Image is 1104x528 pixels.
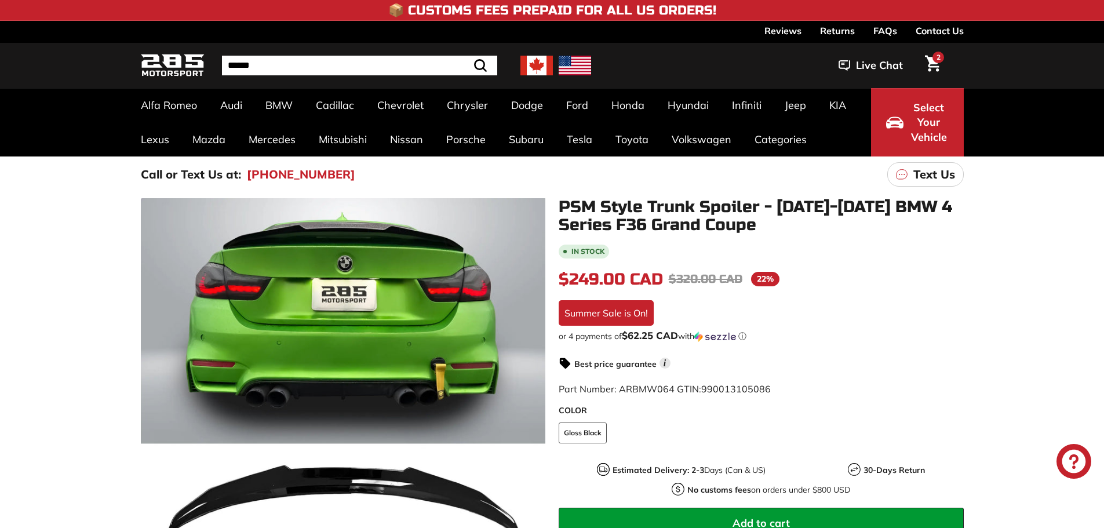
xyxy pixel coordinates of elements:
[863,465,925,475] strong: 30-Days Return
[613,465,704,475] strong: Estimated Delivery: 2-3
[937,53,941,61] span: 2
[555,122,604,156] a: Tesla
[129,88,209,122] a: Alfa Romeo
[687,485,751,495] strong: No customs fees
[873,21,897,41] a: FAQs
[237,122,307,156] a: Mercedes
[388,3,716,17] h4: 📦 Customs Fees Prepaid for All US Orders!
[660,122,743,156] a: Volkswagen
[887,162,964,187] a: Text Us
[824,51,918,80] button: Live Chat
[222,56,497,75] input: Search
[366,88,435,122] a: Chevrolet
[600,88,656,122] a: Honda
[209,88,254,122] a: Audi
[141,166,241,183] p: Call or Text Us at:
[613,464,766,476] p: Days (Can & US)
[660,358,671,369] span: i
[559,330,964,342] div: or 4 payments of with
[571,248,604,255] b: In stock
[559,330,964,342] div: or 4 payments of$62.25 CADwithSezzle Click to learn more about Sezzle
[181,122,237,156] a: Mazda
[909,100,949,145] span: Select Your Vehicle
[694,332,736,342] img: Sezzle
[435,88,500,122] a: Chrysler
[254,88,304,122] a: BMW
[500,88,555,122] a: Dodge
[871,88,964,156] button: Select Your Vehicle
[559,383,771,395] span: Part Number: ARBMW064 GTIN:
[559,300,654,326] div: Summer Sale is On!
[247,166,355,183] a: [PHONE_NUMBER]
[304,88,366,122] a: Cadillac
[378,122,435,156] a: Nissan
[818,88,858,122] a: KIA
[720,88,773,122] a: Infiniti
[1053,444,1095,482] inbox-online-store-chat: Shopify online store chat
[701,383,771,395] span: 990013105086
[918,46,948,85] a: Cart
[555,88,600,122] a: Ford
[435,122,497,156] a: Porsche
[559,198,964,234] h1: PSM Style Trunk Spoiler - [DATE]-[DATE] BMW 4 Series F36 Grand Coupe
[604,122,660,156] a: Toyota
[687,484,850,496] p: on orders under $800 USD
[559,405,964,417] label: COLOR
[574,359,657,369] strong: Best price guarantee
[497,122,555,156] a: Subaru
[764,21,801,41] a: Reviews
[743,122,818,156] a: Categories
[656,88,720,122] a: Hyundai
[622,329,678,341] span: $62.25 CAD
[856,58,903,73] span: Live Chat
[669,272,742,286] span: $320.00 CAD
[751,272,779,286] span: 22%
[559,270,663,289] span: $249.00 CAD
[913,166,955,183] p: Text Us
[129,122,181,156] a: Lexus
[307,122,378,156] a: Mitsubishi
[773,88,818,122] a: Jeep
[820,21,855,41] a: Returns
[141,52,205,79] img: Logo_285_Motorsport_areodynamics_components
[916,21,964,41] a: Contact Us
